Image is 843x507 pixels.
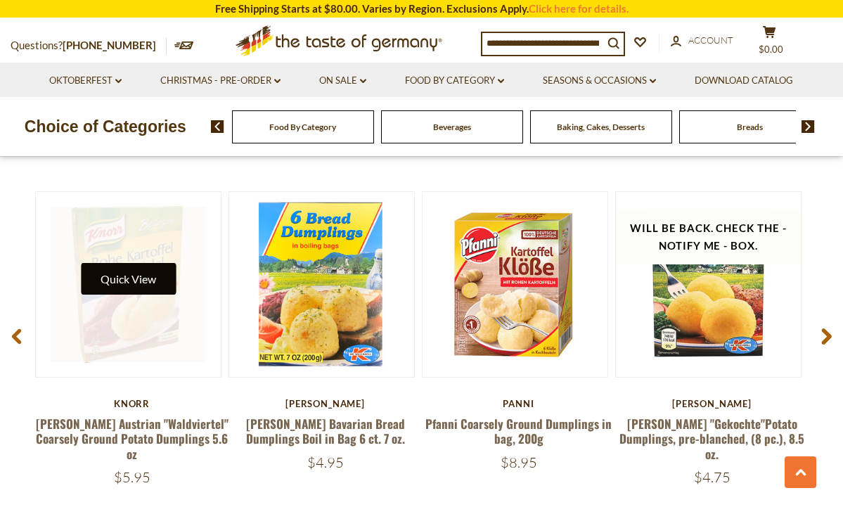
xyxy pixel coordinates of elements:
a: Download Catalog [695,73,793,89]
button: $0.00 [748,25,790,60]
img: Pfanni Coarsely Ground Dumplings [423,192,607,377]
a: Baking, Cakes, Desserts [557,122,645,132]
span: $4.75 [694,468,731,486]
span: $0.00 [759,44,783,55]
a: On Sale [319,73,366,89]
img: Dr Knoll 8 Gekochte Knodel [616,192,801,377]
a: Food By Category [405,73,504,89]
img: Knorr Austrian "Waldviertel" Coarsely Ground Potato Dumplings 5.6 oz [36,192,221,377]
p: Questions? [11,37,167,55]
a: Christmas - PRE-ORDER [160,73,281,89]
div: [PERSON_NAME] [615,398,809,409]
button: Quick View [81,263,176,295]
div: Knorr [35,398,229,409]
a: Account [671,33,733,49]
a: Oktoberfest [49,73,122,89]
a: Breads [737,122,763,132]
img: previous arrow [211,120,224,133]
div: Panni [422,398,615,409]
a: [PERSON_NAME] Bavarian Bread Dumplings Boil in Bag 6 ct. 7 oz. [246,415,405,447]
span: Will be back. Check the - Notify Me - Box. [630,222,787,252]
span: Account [688,34,733,46]
a: Beverages [433,122,471,132]
div: [PERSON_NAME] [229,398,422,409]
img: next arrow [802,120,815,133]
span: $8.95 [501,454,537,471]
a: [PERSON_NAME] Austrian "Waldviertel" Coarsely Ground Potato Dumplings 5.6 oz [36,415,229,463]
span: $5.95 [114,468,150,486]
a: [PERSON_NAME] "Gekochte"Potato Dumplings, pre-blanched, (8 pc.), 8.5 oz. [619,415,804,463]
a: [PHONE_NUMBER] [63,39,156,51]
a: Seasons & Occasions [543,73,656,89]
span: $4.95 [307,454,344,471]
a: Pfanni Coarsely Ground Dumplings in bag, 200g [425,415,612,447]
a: Click here for details. [529,2,629,15]
a: Food By Category [269,122,336,132]
img: Dr. Knoll Bavarian Bread Dumplings Boil in Bag 6 ct. 7 oz. [229,192,414,377]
